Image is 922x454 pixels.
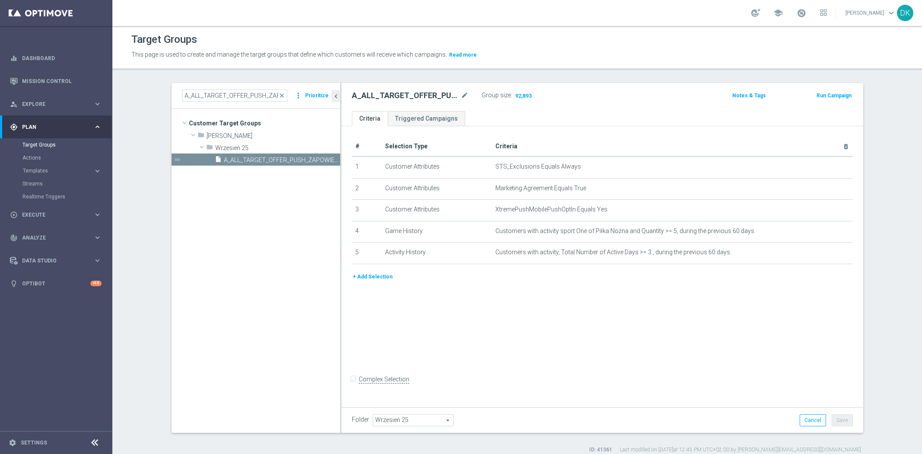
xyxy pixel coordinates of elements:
i: settings [9,439,16,447]
div: Analyze [10,234,93,242]
a: Triggered Campaigns [388,111,465,126]
i: keyboard_arrow_right [93,123,102,131]
div: Mission Control [10,70,102,93]
button: Run Campaign [816,91,852,100]
td: Game History [382,221,492,243]
button: Templates keyboard_arrow_right [22,167,102,174]
a: Settings [21,440,47,445]
td: Customer Attributes [382,200,492,221]
span: school [773,8,783,18]
a: Realtime Triggers [22,193,90,200]
span: Explore [22,102,93,107]
span: 92,893 [514,93,533,101]
i: lightbulb [10,280,18,288]
span: Criteria [495,143,517,150]
span: Templates [23,168,85,173]
i: insert_drive_file [215,156,222,166]
div: Plan [10,123,93,131]
td: 2 [352,178,382,200]
div: Optibot [10,272,102,295]
h1: Target Groups [131,33,197,46]
button: Notes & Tags [731,91,767,100]
div: Data Studio [10,257,93,265]
i: person_search [10,100,18,108]
button: Prioritize [304,90,330,102]
span: This page is used to create and manage the target groups that define which customers will receive... [131,51,447,58]
a: [PERSON_NAME]keyboard_arrow_down [845,6,897,19]
i: mode_edit [461,90,469,101]
i: folder [198,131,204,141]
input: Quick find group or folder [182,90,287,102]
span: XtremePushMobilePushOptIn Equals Yes [495,206,607,213]
i: delete_forever [842,143,849,150]
i: keyboard_arrow_right [93,256,102,265]
div: Dashboard [10,47,102,70]
a: Streams [22,180,90,187]
span: Marketing Agreement Equals True [495,185,586,192]
div: Execute [10,211,93,219]
button: Read more [448,50,478,60]
i: gps_fixed [10,123,18,131]
td: Activity History [382,243,492,264]
span: close [278,92,285,99]
i: chevron_left [332,92,340,100]
div: Realtime Triggers [22,190,112,203]
button: gps_fixed Plan keyboard_arrow_right [10,124,102,131]
div: Target Groups [22,138,112,151]
span: Customer Target Groups [189,117,340,129]
span: STS_Exclusions Equals Always [495,163,581,170]
label: Last modified on [DATE] at 12:45 PM UTC+02:00 by [PERSON_NAME][EMAIL_ADDRESS][DOMAIN_NAME] [620,446,861,454]
label: ID: 41361 [589,446,612,454]
th: Selection Type [382,137,492,157]
span: Customers with activity, Total Number of Active Days >= 3 , during the previous 60 days [495,249,730,256]
button: Cancel [800,414,826,426]
button: Mission Control [10,78,102,85]
div: +10 [90,281,102,286]
span: Analyze [22,235,93,240]
td: Customer Attributes [382,157,492,178]
i: play_circle_outline [10,211,18,219]
i: track_changes [10,234,18,242]
a: Actions [22,154,90,161]
span: keyboard_arrow_down [887,8,896,18]
label: Folder [352,416,369,423]
button: person_search Explore keyboard_arrow_right [10,101,102,108]
button: equalizer Dashboard [10,55,102,62]
div: Actions [22,151,112,164]
button: + Add Selection [352,272,393,281]
h2: A_ALL_TARGET_OFFER_PUSH_ZAPOWIEDŹ_270925 [352,90,459,101]
label: : [511,92,512,99]
label: Group size [482,92,511,99]
button: Data Studio keyboard_arrow_right [10,257,102,264]
button: track_changes Analyze keyboard_arrow_right [10,234,102,241]
i: keyboard_arrow_right [93,167,102,175]
td: 1 [352,157,382,178]
button: play_circle_outline Execute keyboard_arrow_right [10,211,102,218]
td: 3 [352,200,382,221]
span: A_ALL_TARGET_OFFER_PUSH_ZAPOWIEDŹ_270925 [224,157,340,164]
i: more_vert [294,90,303,102]
a: Optibot [22,272,90,295]
th: # [352,137,382,157]
div: Streams [22,177,112,190]
div: Templates [22,164,112,177]
td: 4 [352,221,382,243]
div: Templates [23,168,93,173]
a: Dashboard [22,47,102,70]
div: Explore [10,100,93,108]
a: Mission Control [22,70,102,93]
span: Dawid K. [207,132,340,140]
button: lightbulb Optibot +10 [10,280,102,287]
i: keyboard_arrow_right [93,233,102,242]
span: Execute [22,212,93,217]
td: Customer Attributes [382,178,492,200]
button: chevron_left [332,90,340,102]
a: Criteria [352,111,388,126]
